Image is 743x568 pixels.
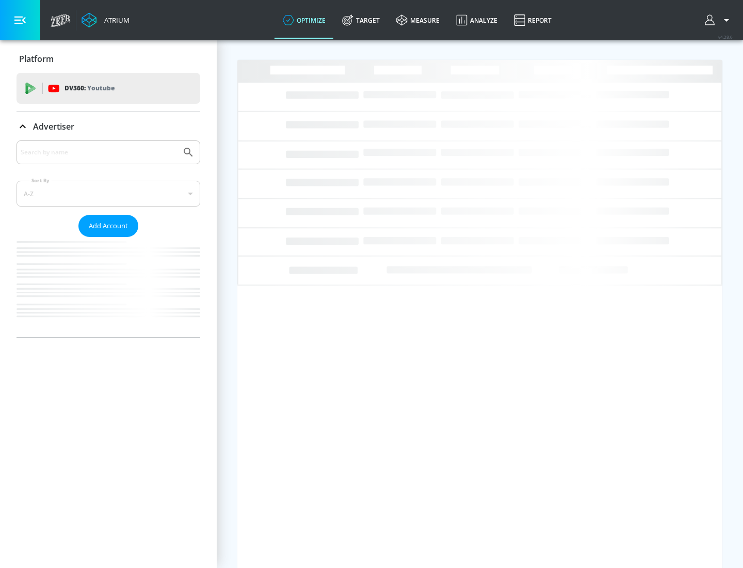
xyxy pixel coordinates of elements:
p: Platform [19,53,54,65]
div: Atrium [100,15,130,25]
input: Search by name [21,146,177,159]
label: Sort By [29,177,52,184]
button: Add Account [78,215,138,237]
p: Youtube [87,83,115,93]
a: optimize [274,2,334,39]
nav: list of Advertiser [17,237,200,337]
div: Advertiser [17,112,200,141]
p: Advertiser [33,121,74,132]
a: Analyze [448,2,506,39]
div: Platform [17,44,200,73]
div: DV360: Youtube [17,73,200,104]
div: A-Z [17,181,200,207]
a: Target [334,2,388,39]
div: Advertiser [17,140,200,337]
a: measure [388,2,448,39]
span: v 4.28.0 [718,34,733,40]
p: DV360: [64,83,115,94]
span: Add Account [89,220,128,232]
a: Atrium [82,12,130,28]
a: Report [506,2,560,39]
